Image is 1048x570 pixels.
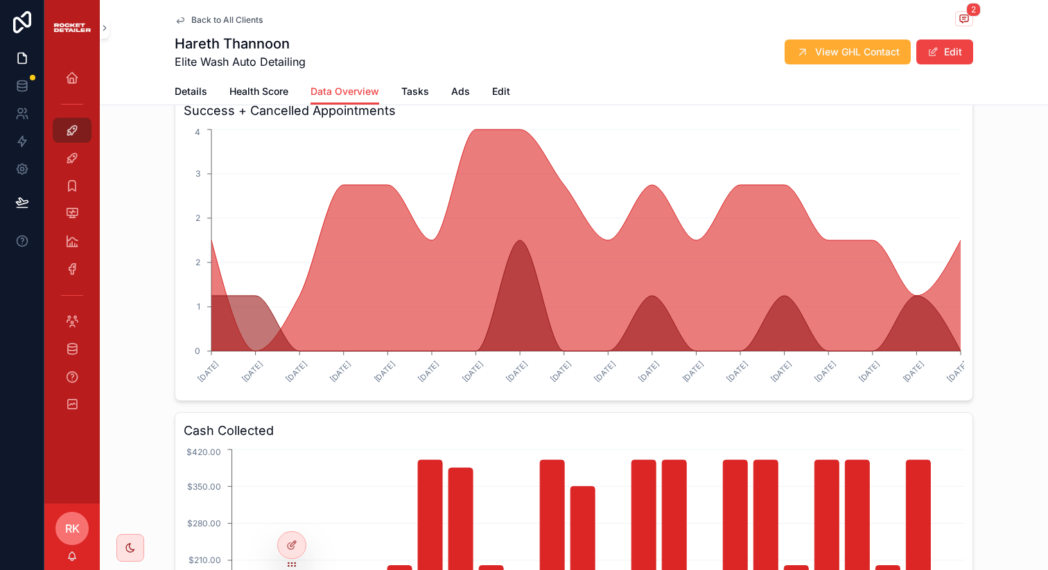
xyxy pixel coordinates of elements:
[311,84,379,98] span: Data Overview
[187,481,221,492] tspan: $350.00
[311,79,379,105] a: Data Overview
[175,53,306,70] span: Elite Wash Auto Detailing
[186,447,221,457] tspan: $420.00
[240,359,265,384] text: [DATE]
[492,84,510,98] span: Edit
[189,555,221,565] tspan: $210.00
[955,11,973,28] button: 2
[195,346,200,356] tspan: 0
[195,168,200,179] tspan: 3
[451,79,470,107] a: Ads
[44,55,100,435] div: scrollable content
[372,359,397,384] text: [DATE]
[636,359,661,384] text: [DATE]
[191,15,263,26] span: Back to All Clients
[184,126,964,392] div: chart
[184,421,964,440] h3: Cash Collected
[916,39,973,64] button: Edit
[401,79,429,107] a: Tasks
[813,359,838,384] text: [DATE]
[451,84,470,98] span: Ads
[548,359,573,384] text: [DATE]
[857,359,882,384] text: [DATE]
[195,359,220,384] text: [DATE]
[328,359,353,384] text: [DATE]
[815,45,900,59] span: View GHL Contact
[901,359,926,384] text: [DATE]
[65,520,80,537] span: RK
[416,359,441,384] text: [DATE]
[504,359,529,384] text: [DATE]
[945,359,970,384] text: [DATE]
[195,257,200,267] tspan: 2
[284,359,309,384] text: [DATE]
[681,359,706,384] text: [DATE]
[966,3,981,17] span: 2
[401,84,429,98] span: Tasks
[769,359,794,384] text: [DATE]
[175,15,263,26] a: Back to All Clients
[229,84,288,98] span: Health Score
[187,518,221,528] tspan: $280.00
[175,79,207,107] a: Details
[184,101,964,121] h3: Success + Cancelled Appointments
[785,39,911,64] button: View GHL Contact
[53,19,91,36] img: App logo
[460,359,485,384] text: [DATE]
[197,301,200,312] tspan: 1
[724,359,749,384] text: [DATE]
[195,213,200,223] tspan: 2
[593,359,618,384] text: [DATE]
[229,79,288,107] a: Health Score
[195,127,200,137] tspan: 4
[175,34,306,53] h1: Hareth Thannoon
[175,84,207,98] span: Details
[492,79,510,107] a: Edit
